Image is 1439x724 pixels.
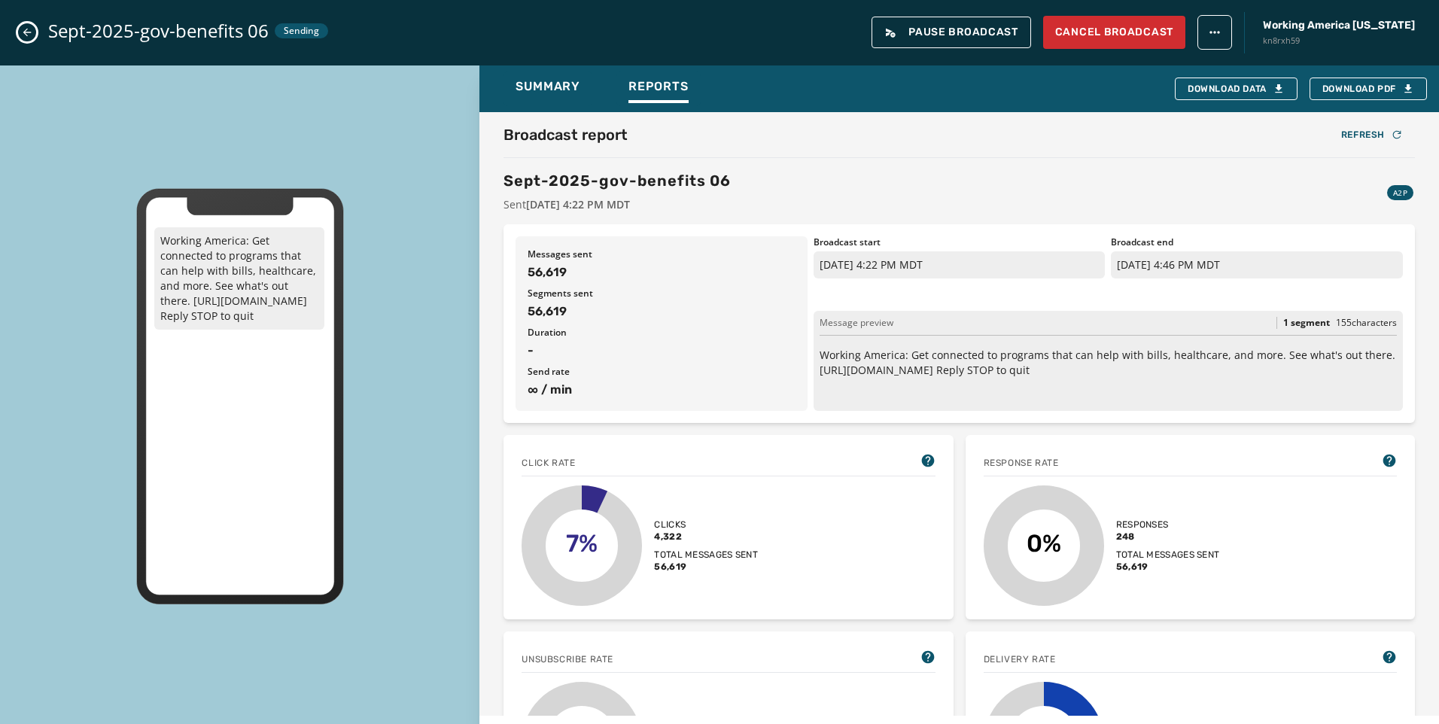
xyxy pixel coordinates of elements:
h2: Broadcast report [503,124,628,145]
span: 56,619 [528,263,796,281]
span: Total messages sent [654,549,758,561]
text: 0% [1027,529,1061,558]
span: Working America [US_STATE] [1263,18,1415,33]
span: 155 characters [1336,316,1397,329]
button: Pause Broadcast [872,17,1031,48]
p: Working America: Get connected to programs that can help with bills, healthcare, and more. See wh... [820,348,1397,378]
span: Message preview [820,317,893,329]
span: ∞ / min [528,381,796,399]
span: Cancel Broadcast [1055,25,1173,40]
span: Pause Broadcast [884,26,1018,38]
button: Refresh [1329,124,1415,145]
span: Sending [284,25,319,37]
div: Download Data [1188,83,1285,95]
span: Send rate [528,366,796,378]
span: Click rate [522,457,575,469]
span: Duration [528,327,796,339]
text: 7% [566,529,598,558]
span: Segments sent [528,287,796,300]
span: Unsubscribe Rate [522,653,613,665]
span: Summary [516,79,580,94]
button: Cancel Broadcast [1043,16,1185,49]
span: [DATE] 4:22 PM MDT [526,197,630,211]
span: Sent [503,197,731,212]
span: Response rate [984,457,1059,469]
span: 4,322 [654,531,758,543]
span: Responses [1116,519,1220,531]
button: Summary [503,71,592,106]
span: 56,619 [654,561,758,573]
button: Download Data [1175,78,1298,100]
p: Working America: Get connected to programs that can help with bills, healthcare, and more. See wh... [154,227,324,330]
span: Reports [628,79,689,94]
span: Delivery Rate [984,653,1056,665]
span: 56,619 [528,303,796,321]
span: Download PDF [1322,83,1414,95]
span: 248 [1116,531,1220,543]
span: 1 segment [1283,317,1330,329]
div: A2P [1387,185,1413,200]
p: [DATE] 4:22 PM MDT [814,251,1106,278]
span: Clicks [654,519,758,531]
span: Broadcast start [814,236,1106,248]
span: Messages sent [528,248,796,260]
p: [DATE] 4:46 PM MDT [1111,251,1403,278]
div: Refresh [1341,129,1403,141]
span: 56,619 [1116,561,1220,573]
span: - [528,342,796,360]
button: Download PDF [1310,78,1427,100]
button: Reports [616,71,701,106]
button: broadcast action menu [1197,15,1232,50]
span: Broadcast end [1111,236,1403,248]
h3: Sept-2025-gov-benefits 06 [503,170,731,191]
span: kn8rxh59 [1263,35,1415,47]
span: Total messages sent [1116,549,1220,561]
